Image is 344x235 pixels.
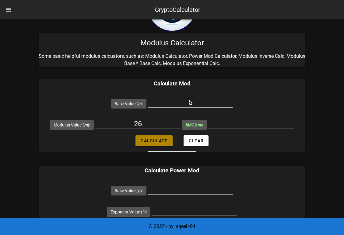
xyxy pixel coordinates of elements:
[114,101,143,107] label: Base Value ( ):
[197,123,201,127] i: m
[114,188,143,194] label: Base Value ( ):
[138,101,140,106] i: b
[39,166,305,175] h3: Calculate Power Mod
[39,79,305,88] h3: Calculate Mod
[84,123,88,127] i: m
[138,188,140,193] i: b
[135,135,173,146] button: Calculate
[188,138,204,143] span: Clear
[39,53,305,67] p: Some basic helpful modulus calcuators, such as: Modulus Calculator, Power Mod Calculator, Modulus...
[111,209,147,215] label: Exponent Value ( ):
[185,123,203,127] span: MOD =
[54,122,90,128] label: Modulus Value ( ):
[140,138,168,143] span: Calculate
[149,223,195,229] span: © 2025 - by: sqeel404
[185,123,188,127] i: b
[142,209,144,213] sup: e
[155,5,200,14] div: CryptoCalculator
[148,26,196,32] a: home
[184,135,209,146] button: Clear
[1,2,16,17] button: nav-menu-toggle
[39,33,305,53] div: Modulus Calculator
